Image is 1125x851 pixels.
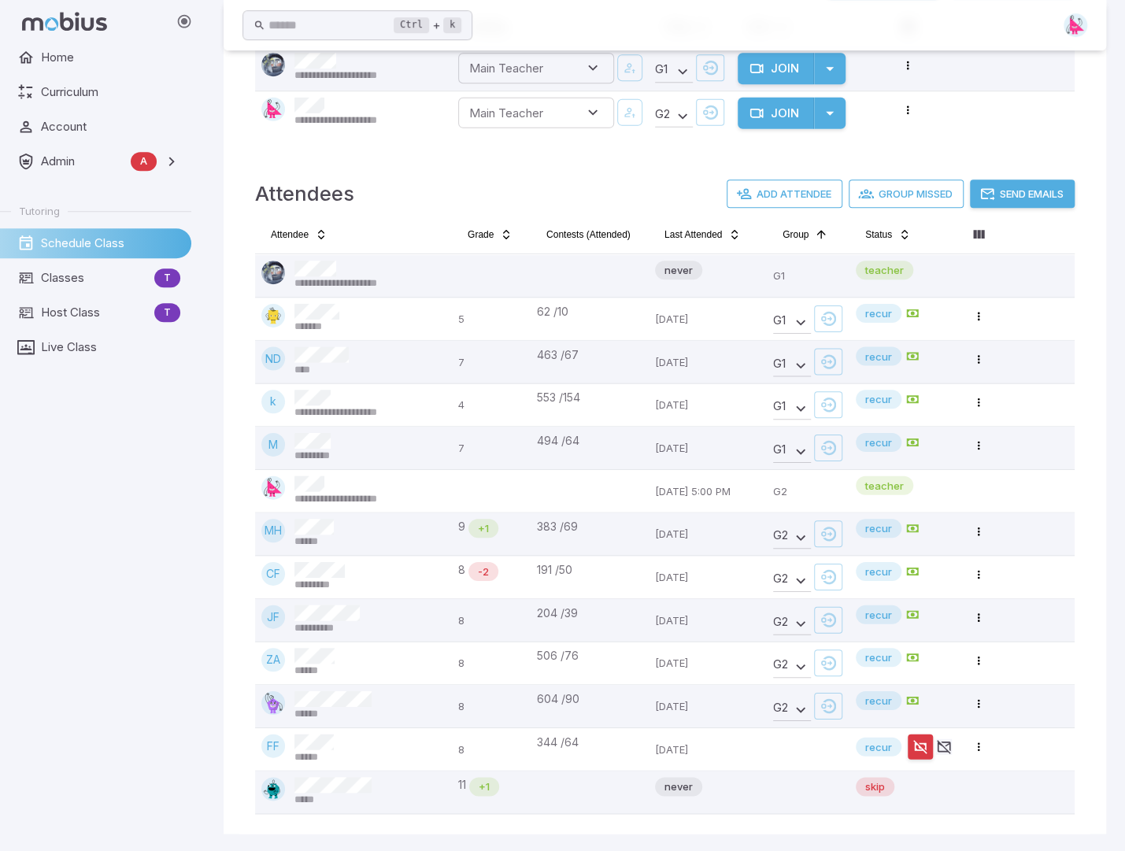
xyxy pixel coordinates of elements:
[849,179,964,208] button: Group Missed
[537,346,642,362] div: 463 / 67
[458,605,524,635] p: 8
[583,57,603,78] button: Open
[261,53,285,76] img: andrew.jpg
[261,648,285,672] div: ZA
[154,270,180,286] span: T
[856,564,901,579] span: recur
[856,606,901,622] span: recur
[271,228,309,241] span: Attendee
[261,691,285,715] img: pentagon.svg
[261,390,285,413] div: k
[458,648,524,678] p: 8
[773,310,811,334] div: G 1
[261,734,285,757] div: FF
[41,83,180,101] span: Curriculum
[458,304,524,334] p: 5
[458,519,465,538] span: 9
[655,304,760,334] p: [DATE]
[458,562,465,581] span: 8
[727,179,842,208] button: Add Attendee
[261,98,285,121] img: right-triangle.svg
[469,777,499,796] div: Math is above age level
[773,697,811,721] div: G 2
[773,439,811,463] div: G 1
[458,433,524,463] p: 7
[856,693,901,709] span: recur
[458,734,524,764] p: 8
[966,222,991,247] button: Column visibility
[394,17,429,33] kbd: Ctrl
[41,235,180,252] span: Schedule Class
[537,433,642,449] div: 494 / 64
[773,353,811,376] div: G 1
[41,269,148,287] span: Classes
[773,222,837,247] button: Group
[261,562,285,586] div: CF
[261,605,285,628] div: JF
[655,390,760,420] p: [DATE]
[655,519,760,549] p: [DATE]
[394,16,461,35] div: +
[773,611,811,635] div: G 2
[773,525,811,549] div: G 2
[468,519,498,538] div: Math is above age level
[655,262,702,278] span: never
[537,562,642,578] div: 191 / 50
[537,304,642,320] div: 62 / 10
[468,228,494,241] span: Grade
[468,564,498,579] span: -2
[261,777,285,801] img: octagon.svg
[469,779,499,794] span: +1
[856,435,901,450] span: recur
[773,261,843,290] p: G1
[261,475,285,499] img: right-triangle.svg
[41,49,180,66] span: Home
[261,346,285,370] div: ND
[537,222,640,247] button: Contests (Attended)
[537,734,642,749] div: 344 / 64
[856,520,901,536] span: recur
[655,691,760,721] p: [DATE]
[655,648,760,678] p: [DATE]
[131,154,157,169] span: A
[773,568,811,592] div: G 2
[773,396,811,420] div: G 1
[865,228,892,241] span: Status
[19,204,60,218] span: Tutoring
[783,228,809,241] span: Group
[261,222,337,247] button: Attendee
[458,390,524,420] p: 4
[41,339,180,356] span: Live Class
[655,562,760,592] p: [DATE]
[537,648,642,664] div: 506 / 76
[773,654,811,678] div: G 2
[261,261,285,284] img: andrew.jpg
[655,605,760,635] p: [DATE]
[655,475,760,505] p: [DATE] 5:00 PM
[537,605,642,620] div: 204 / 39
[856,348,901,364] span: recur
[1064,13,1087,37] img: right-triangle.svg
[261,433,285,457] div: M
[655,59,693,83] div: G 1
[468,520,498,536] span: +1
[255,178,354,209] h4: Attendees
[856,738,901,754] span: recur
[655,433,760,463] p: [DATE]
[970,179,1075,208] button: Send Emails
[537,519,642,535] div: 383 / 69
[546,228,631,241] span: Contests (Attended)
[41,118,180,135] span: Account
[458,691,524,721] p: 8
[443,17,461,33] kbd: k
[856,222,920,247] button: Status
[41,304,148,321] span: Host Class
[856,649,901,665] span: recur
[664,228,722,241] span: Last Attended
[856,391,901,407] span: recur
[738,98,814,129] button: Join
[154,305,180,320] span: T
[261,304,285,327] img: square.svg
[655,346,760,376] p: [DATE]
[537,390,642,405] div: 553 / 154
